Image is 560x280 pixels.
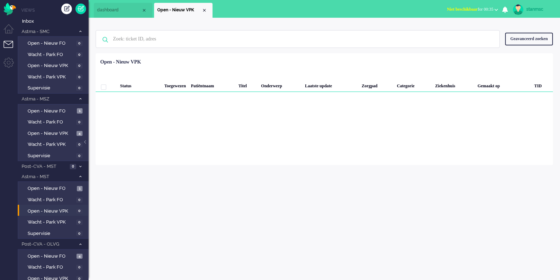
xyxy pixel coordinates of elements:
[97,7,141,13] span: dashboard
[21,129,88,137] a: Open - Nieuw VPK 4
[94,3,152,18] li: Dashboard
[21,96,75,103] span: Astma - MSZ
[21,218,88,226] a: Wacht - Park VPK 0
[505,33,553,45] div: Geavanceerd zoeken
[28,219,74,226] span: Wacht - Park VPK
[76,41,83,46] span: 0
[77,108,83,114] span: 1
[28,62,74,69] span: Open - Nieuw VPK
[22,18,89,25] span: Inbox
[236,78,259,92] div: Titel
[21,229,88,237] a: Supervisie 0
[526,6,553,13] div: stanmsc
[28,197,74,203] span: Wacht - Park FO
[76,265,83,270] span: 0
[162,78,188,92] div: Toegewezen
[21,174,75,180] span: Astma - MST
[21,39,88,47] a: Open - Nieuw FO 0
[188,78,236,92] div: Patiëntnaam
[108,31,490,48] input: Zoek: ticket ID, adres
[21,196,88,203] a: Wacht - Park FO 0
[21,50,88,58] a: Wacht - Park FO 0
[154,3,213,18] li: View
[21,61,88,69] a: Open - Nieuw VPK 0
[77,254,83,259] span: 4
[21,184,88,192] a: Open - Nieuw FO 1
[475,78,532,92] div: Gemaakt op
[394,78,432,92] div: Categorie
[28,51,74,58] span: Wacht - Park FO
[28,230,74,237] span: Supervisie
[4,57,19,73] li: Admin menu
[21,84,88,92] a: Supervisie 0
[28,40,74,47] span: Open - Nieuw FO
[202,7,207,13] div: Close tab
[4,5,16,10] a: Omnidesk
[141,7,147,13] div: Close tab
[21,28,75,35] span: Astma - SMC
[76,153,83,159] span: 0
[443,2,502,18] li: Niet beschikbaarfor 00:35
[28,130,75,137] span: Open - Nieuw VPK
[21,118,88,126] a: Wacht - Park FO 0
[21,263,88,271] a: Wacht - Park FO 0
[61,4,72,14] div: Creëer ticket
[433,78,475,92] div: Ziekenhuis
[21,152,88,159] a: Supervisie 0
[302,78,359,92] div: Laatste update
[28,108,75,115] span: Open - Nieuw FO
[21,17,89,25] a: Inbox
[77,131,83,136] span: 4
[100,59,141,66] div: Open - Nieuw VPK
[75,4,86,14] a: Quick Ticket
[28,264,74,271] span: Wacht - Park FO
[118,78,144,92] div: Status
[28,185,75,192] span: Open - Nieuw FO
[359,78,394,92] div: Zorgpad
[76,75,83,80] span: 0
[70,164,76,169] span: 0
[76,52,83,57] span: 0
[76,120,83,125] span: 0
[4,24,19,40] li: Dashboard menu
[76,142,83,147] span: 0
[443,4,502,15] button: Niet beschikbaarfor 00:35
[447,7,493,12] span: for 00:35
[4,3,16,15] img: flow_omnibird.svg
[21,7,89,13] li: Views
[77,186,83,191] span: 1
[28,153,74,159] span: Supervisie
[28,253,75,260] span: Open - Nieuw FO
[21,241,75,248] span: Post-CVA - OLVG
[76,209,83,214] span: 0
[21,73,88,81] a: Wacht - Park VPK 0
[21,140,88,148] a: Wacht - Park VPK 0
[28,119,74,126] span: Wacht - Park FO
[76,63,83,68] span: 0
[76,197,83,203] span: 0
[21,107,88,115] a: Open - Nieuw FO 1
[28,74,74,81] span: Wacht - Park VPK
[259,78,302,92] div: Onderwerp
[76,220,83,225] span: 0
[4,41,19,57] li: Tickets menu
[28,208,74,215] span: Open - Nieuw VPK
[21,252,88,260] a: Open - Nieuw FO 4
[157,7,202,13] span: Open - Nieuw VPK
[447,7,478,12] span: Niet beschikbaar
[21,163,68,170] span: Post-CVA - MST
[513,4,524,15] img: avatar
[532,78,553,92] div: TID
[511,4,553,15] a: stanmsc
[76,231,83,236] span: 0
[28,85,74,92] span: Supervisie
[28,141,74,148] span: Wacht - Park VPK
[96,31,114,49] img: ic-search-icon.svg
[21,207,88,215] a: Open - Nieuw VPK 0
[76,86,83,91] span: 0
